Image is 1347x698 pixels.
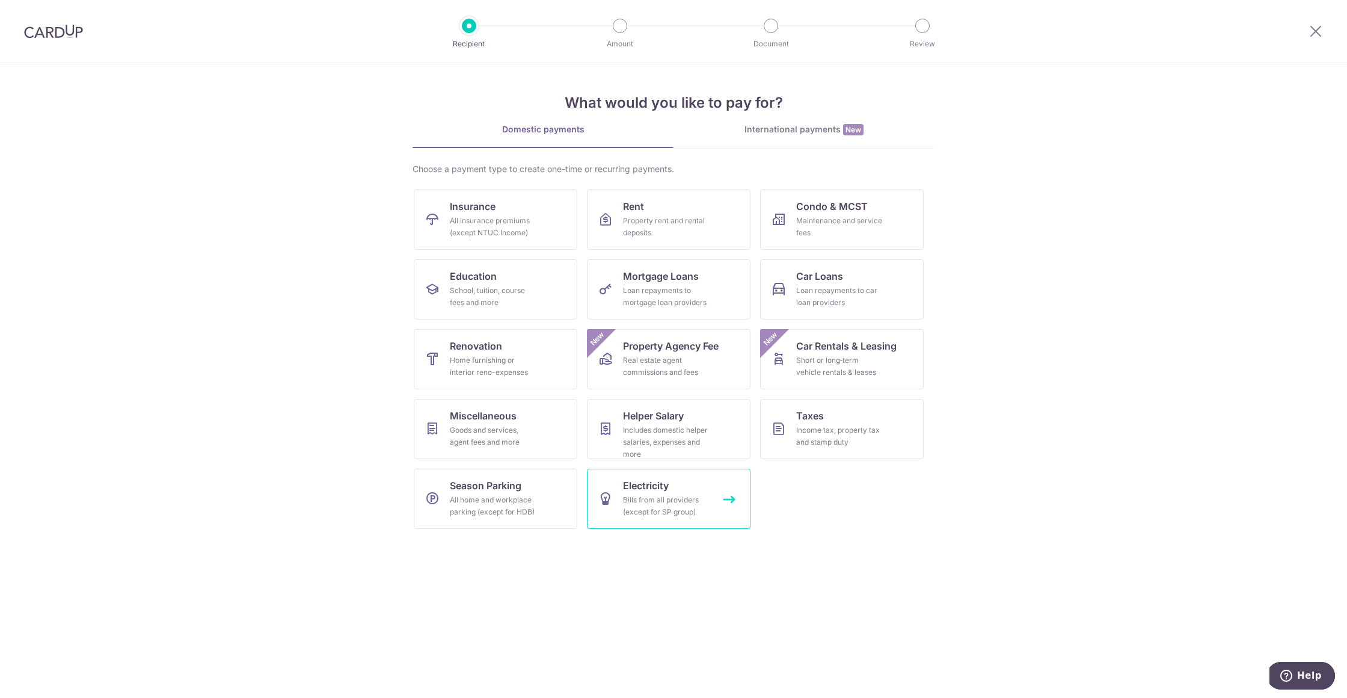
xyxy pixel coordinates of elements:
[413,163,934,175] div: Choose a payment type to create one-time or recurring payments.
[587,259,750,320] a: Mortgage LoansLoan repayments to mortgage loan providers
[575,38,664,50] p: Amount
[726,38,815,50] p: Document
[587,469,750,529] a: ElectricityBills from all providers (except for SP group)
[796,424,883,448] div: Income tax, property tax and stamp duty
[878,38,967,50] p: Review
[623,199,644,214] span: Rent
[28,8,52,19] span: Help
[796,285,883,309] div: Loan repayments to car loan providers
[796,339,897,353] span: Car Rentals & Leasing
[843,124,864,135] span: New
[760,329,924,389] a: Car Rentals & LeasingShort or long‑term vehicle rentals & leasesNew
[760,259,924,320] a: Car LoansLoan repayments to car loan providers
[796,199,868,214] span: Condo & MCST
[623,354,710,378] div: Real estate agent commissions and fees
[673,123,934,136] div: International payments
[623,494,710,518] div: Bills from all providers (except for SP group)
[450,409,517,423] span: Miscellaneous
[623,285,710,309] div: Loan repayments to mortgage loan providers
[450,285,536,309] div: School, tuition, course fees and more
[414,399,577,459] a: MiscellaneousGoods and services, agent fees and more
[796,269,843,283] span: Car Loans
[450,494,536,518] div: All home and workplace parking (except for HDB)
[450,424,536,448] div: Goods and services, agent fees and more
[587,190,750,250] a: RentProperty rent and rental deposits
[414,469,577,529] a: Season ParkingAll home and workplace parking (except for HDB)
[450,199,496,214] span: Insurance
[450,478,521,493] span: Season Parking
[623,269,699,283] span: Mortgage Loans
[796,354,883,378] div: Short or long‑term vehicle rentals & leases
[623,478,669,493] span: Electricity
[413,92,934,114] h4: What would you like to pay for?
[450,339,502,353] span: Renovation
[796,215,883,239] div: Maintenance and service fees
[414,329,577,389] a: RenovationHome furnishing or interior reno-expenses
[623,409,684,423] span: Helper Salary
[623,215,710,239] div: Property rent and rental deposits
[760,399,924,459] a: TaxesIncome tax, property tax and stamp duty
[623,339,719,353] span: Property Agency Fee
[414,259,577,320] a: EducationSchool, tuition, course fees and more
[588,329,607,349] span: New
[623,424,710,460] div: Includes domestic helper salaries, expenses and more
[450,269,497,283] span: Education
[760,190,924,250] a: Condo & MCSTMaintenance and service fees
[413,123,673,135] div: Domestic payments
[414,190,577,250] a: InsuranceAll insurance premiums (except NTUC Income)
[761,329,781,349] span: New
[450,354,536,378] div: Home furnishing or interior reno-expenses
[587,399,750,459] a: Helper SalaryIncludes domestic helper salaries, expenses and more
[1269,662,1335,692] iframe: Opens a widget where you can find more information
[425,38,514,50] p: Recipient
[587,329,750,389] a: Property Agency FeeReal estate agent commissions and feesNew
[450,215,536,239] div: All insurance premiums (except NTUC Income)
[24,24,83,39] img: CardUp
[796,409,824,423] span: Taxes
